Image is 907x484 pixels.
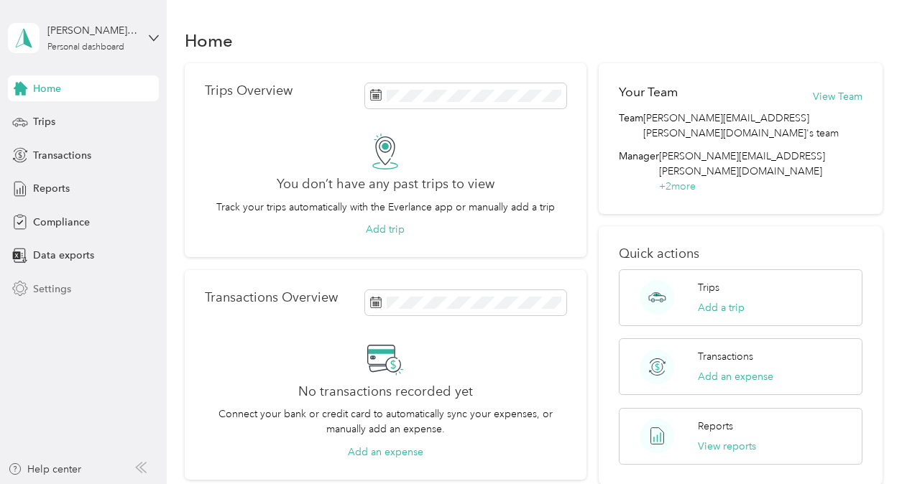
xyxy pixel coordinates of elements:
[366,222,405,237] button: Add trip
[813,89,862,104] button: View Team
[33,281,71,297] span: Settings
[619,111,643,141] span: Team
[619,83,678,101] h2: Your Team
[33,181,70,196] span: Reports
[33,81,61,96] span: Home
[33,215,90,230] span: Compliance
[216,200,555,215] p: Track your trips automatically with the Everlance app or manually add a trip
[205,83,293,98] p: Trips Overview
[47,23,137,38] div: [PERSON_NAME][EMAIL_ADDRESS][PERSON_NAME][DOMAIN_NAME]
[827,404,907,484] iframe: Everlance-gr Chat Button Frame
[619,149,659,194] span: Manager
[659,180,696,192] span: + 2 more
[643,111,862,141] span: [PERSON_NAME][EMAIL_ADDRESS][PERSON_NAME][DOMAIN_NAME]'s team
[698,419,733,434] p: Reports
[205,406,566,437] p: Connect your bank or credit card to automatically sync your expenses, or manually add an expense.
[698,280,719,295] p: Trips
[277,177,494,192] h2: You don’t have any past trips to view
[348,445,423,460] button: Add an expense
[659,150,825,177] span: [PERSON_NAME][EMAIL_ADDRESS][PERSON_NAME][DOMAIN_NAME]
[298,384,473,399] h2: No transactions recorded yet
[185,33,233,48] h1: Home
[47,43,124,52] div: Personal dashboard
[698,349,753,364] p: Transactions
[619,246,862,261] p: Quick actions
[33,148,91,163] span: Transactions
[205,290,338,305] p: Transactions Overview
[698,300,745,315] button: Add a trip
[698,439,756,454] button: View reports
[8,462,81,477] button: Help center
[698,369,773,384] button: Add an expense
[33,114,55,129] span: Trips
[33,248,94,263] span: Data exports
